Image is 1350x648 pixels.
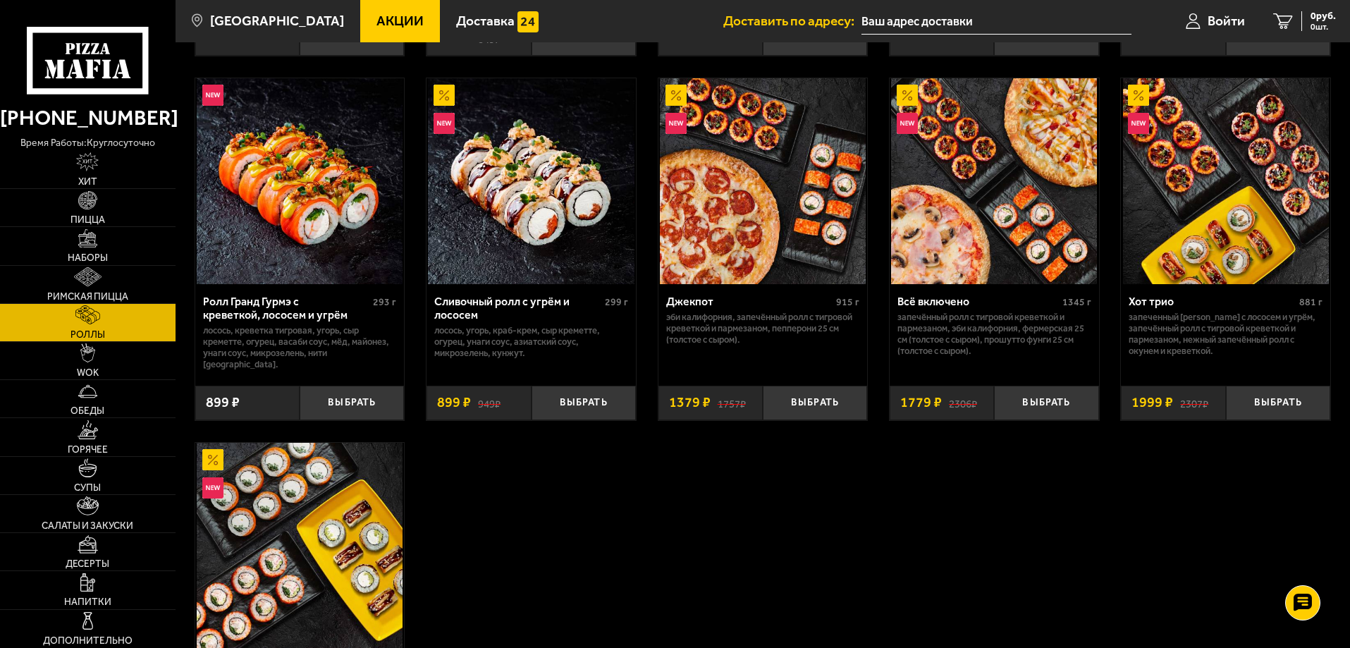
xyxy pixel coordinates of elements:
img: Новинка [665,113,687,134]
span: 799 ₽ [669,31,703,45]
input: Ваш адрес доставки [861,8,1131,35]
a: АкционныйНовинкаХот трио [1121,78,1330,284]
span: 1999 ₽ [1131,396,1173,410]
span: Обеды [70,406,104,416]
span: 1779 ₽ [900,396,942,410]
span: Хит [78,177,97,187]
span: Горячее [68,445,108,455]
div: Джекпот [666,295,833,308]
img: Джекпот [660,78,866,284]
span: Войти [1208,14,1245,27]
span: 1345 г [1062,296,1091,308]
div: Всё включено [897,295,1059,308]
img: Новинка [897,113,918,134]
span: Доставить по адресу: [723,14,861,27]
img: Сливочный ролл с угрём и лососем [428,78,634,284]
img: Акционный [897,85,918,106]
span: Римская пицца [47,292,128,302]
span: 899 ₽ [437,396,471,410]
button: Выбрать [300,386,404,420]
div: Ролл Гранд Гурмэ с креветкой, лососем и угрём [203,295,370,322]
span: Пицца [70,215,105,225]
span: Дополнительно [43,636,133,646]
s: 849 ₽ [478,31,501,45]
span: 839 ₽ [900,31,934,45]
span: 859 ₽ [1131,31,1165,45]
img: Новинка [202,85,223,106]
div: Хот трио [1129,295,1296,308]
a: НовинкаРолл Гранд Гурмэ с креветкой, лососем и угрём [195,78,405,284]
p: лосось, угорь, краб-крем, Сыр креметте, огурец, унаги соус, азиатский соус, микрозелень, кунжут. [434,325,628,359]
span: 899 ₽ [206,396,240,410]
img: Акционный [1128,85,1149,106]
s: 2306 ₽ [949,396,977,410]
img: Акционный [434,85,455,106]
span: 293 г [373,296,396,308]
img: Новинка [434,113,455,134]
a: АкционныйНовинкаСливочный ролл с угрём и лососем [427,78,636,284]
span: Роллы [70,330,105,340]
img: Хот трио [1123,78,1329,284]
span: Наборы [68,253,108,263]
span: [GEOGRAPHIC_DATA] [210,14,344,27]
span: 1379 ₽ [669,396,711,410]
span: Салаты и закуски [42,521,133,531]
span: WOK [77,368,99,378]
img: 15daf4d41897b9f0e9f617042186c801.svg [517,11,539,32]
div: Сливочный ролл с угрём и лососем [434,295,601,322]
s: 1757 ₽ [718,396,746,410]
img: Новинка [1128,113,1149,134]
img: Акционный [202,449,223,470]
span: 0 шт. [1311,23,1336,31]
span: Десерты [66,559,109,569]
span: Акции [376,14,424,27]
img: Новинка [202,477,223,499]
span: Напитки [64,597,111,607]
p: Эби Калифорния, Запечённый ролл с тигровой креветкой и пармезаном, Пепперони 25 см (толстое с сыр... [666,312,860,346]
span: 915 г [836,296,859,308]
span: 299 г [605,296,628,308]
span: 0 руб. [1311,11,1336,21]
img: Акционный [665,85,687,106]
span: 799 ₽ [206,31,240,45]
p: Запеченный [PERSON_NAME] с лососем и угрём, Запечённый ролл с тигровой креветкой и пармезаном, Не... [1129,312,1323,357]
p: Запечённый ролл с тигровой креветкой и пармезаном, Эби Калифорния, Фермерская 25 см (толстое с сы... [897,312,1091,357]
span: Супы [74,483,101,493]
img: Ролл Гранд Гурмэ с креветкой, лососем и угрём [197,78,403,284]
a: АкционныйНовинкаДжекпот [658,78,868,284]
a: АкционныйНовинкаВсё включено [890,78,1099,284]
button: Выбрать [994,386,1098,420]
span: Доставка [456,14,515,27]
img: Всё включено [891,78,1097,284]
span: 881 г [1299,296,1323,308]
button: Выбрать [532,386,636,420]
s: 949 ₽ [478,396,501,410]
p: лосось, креветка тигровая, угорь, Сыр креметте, огурец, васаби соус, мёд, майонез, унаги соус, ми... [203,325,397,370]
button: Выбрать [763,386,867,420]
s: 2307 ₽ [1180,396,1208,410]
span: 799 ₽ [437,31,471,45]
button: Выбрать [1226,386,1330,420]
